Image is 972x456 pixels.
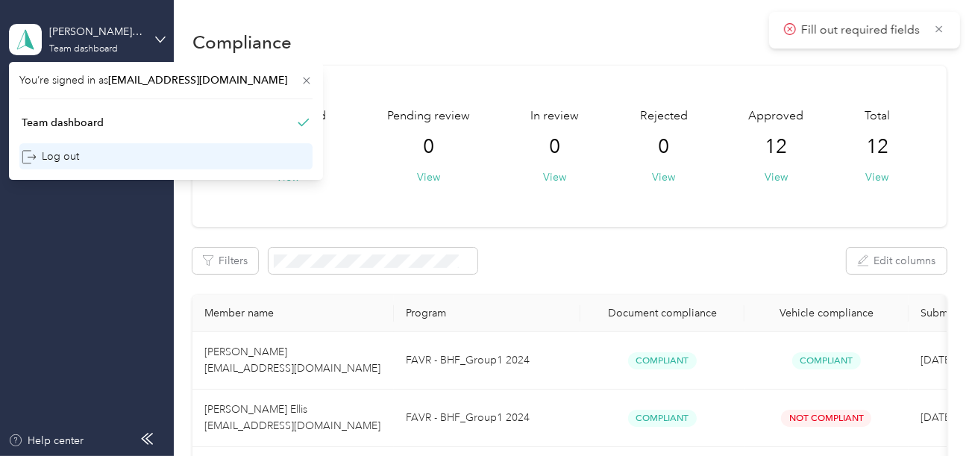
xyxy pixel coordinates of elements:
span: Rejected [640,107,688,125]
span: You’re signed in as [19,72,313,88]
span: 12 [765,135,787,159]
button: Help center [8,433,84,449]
button: View [765,169,788,185]
th: Member name [192,295,394,332]
span: Compliant [628,410,697,427]
span: 12 [866,135,888,159]
button: Filters [192,248,258,274]
span: 0 [658,135,669,159]
span: In review [530,107,579,125]
span: Pending review [387,107,470,125]
div: Document compliance [592,307,733,319]
p: Fill out required fields [801,21,924,40]
span: Total [865,107,890,125]
span: Compliant [628,352,697,369]
span: [PERSON_NAME] [EMAIL_ADDRESS][DOMAIN_NAME] [204,346,380,375]
button: View [652,169,675,185]
span: Compliant [792,352,861,369]
button: Edit columns [847,248,947,274]
th: Program [394,295,580,332]
div: Log out [22,149,79,164]
td: FAVR - BHF_Group1 2024 [394,332,580,390]
div: Team dashboard [49,45,118,54]
button: View [543,169,566,185]
div: [PERSON_NAME]'s Home Furnishings [49,24,142,40]
td: FAVR - BHF_Group1 2024 [394,390,580,447]
button: View [417,169,440,185]
div: Vehicle compliance [756,307,897,319]
div: Team dashboard [22,115,104,131]
span: [PERSON_NAME] Ellis [EMAIL_ADDRESS][DOMAIN_NAME] [204,403,380,432]
h1: Compliance [192,34,292,50]
button: View [865,169,888,185]
iframe: Everlance-gr Chat Button Frame [888,372,972,456]
span: 0 [549,135,560,159]
span: Approved [748,107,803,125]
span: 0 [423,135,434,159]
span: [EMAIL_ADDRESS][DOMAIN_NAME] [108,74,287,87]
span: Not Compliant [781,410,871,427]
